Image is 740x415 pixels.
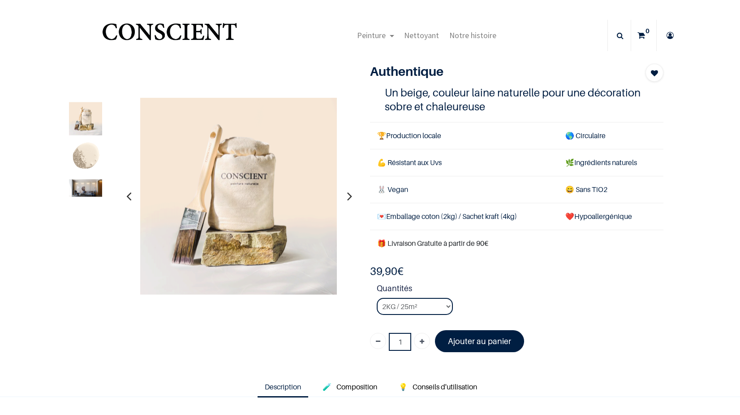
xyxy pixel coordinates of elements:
[377,131,386,140] span: 🏆
[336,382,377,391] span: Composition
[558,203,663,230] td: ❤️Hypoallergénique
[377,239,488,248] font: 🎁 Livraison Gratuite à partir de 90€
[414,333,430,349] a: Ajouter
[377,212,386,221] span: 💌
[100,18,239,53] a: Logo of Conscient
[370,333,386,349] a: Supprimer
[69,140,102,174] img: Product image
[631,20,656,51] a: 0
[449,30,496,40] span: Notre histoire
[100,18,239,53] img: Conscient
[323,382,331,391] span: 🧪
[370,64,620,79] h1: Authentique
[558,176,663,203] td: ans TiO2
[565,185,580,194] span: 😄 S
[404,30,439,40] span: Nettoyant
[448,336,511,346] font: Ajouter au panier
[377,158,442,167] span: 💪 Résistant aux Uvs
[385,86,649,114] h4: Un beige, couleur laine naturelle pour une décoration sobre et chaleureuse
[370,265,404,278] b: €
[69,102,102,135] img: Product image
[643,26,652,35] sup: 0
[370,203,558,230] td: Emballage coton (2kg) / Sachet kraft (4kg)
[140,97,337,295] img: Product image
[399,382,408,391] span: 💡
[352,20,399,51] a: Peinture
[651,68,658,79] span: Add to wishlist
[565,158,574,167] span: 🌿
[645,64,663,82] button: Add to wishlist
[370,122,558,149] td: Production locale
[370,265,397,278] span: 39,90
[558,149,663,176] td: Ingrédients naturels
[377,185,408,194] span: 🐰 Vegan
[265,382,301,391] span: Description
[558,122,663,149] td: irculaire
[435,330,524,352] a: Ajouter au panier
[413,382,477,391] span: Conseils d'utilisation
[565,131,581,140] span: 🌎 C
[357,30,386,40] span: Peinture
[69,179,102,197] img: Product image
[377,282,663,298] strong: Quantités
